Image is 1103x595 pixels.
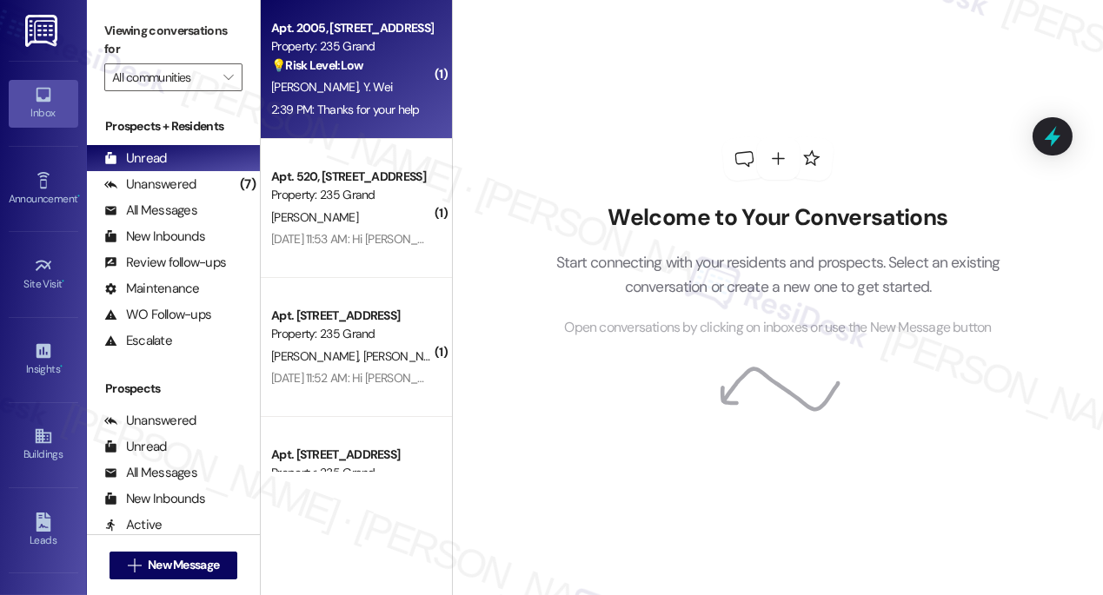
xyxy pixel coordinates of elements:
h2: Welcome to Your Conversations [529,204,1027,232]
span: • [60,360,63,373]
span: [PERSON_NAME] [271,348,363,364]
span: New Message [148,556,219,574]
div: Property: 235 Grand [271,37,432,56]
span: [PERSON_NAME] [363,348,450,364]
div: Unread [104,438,167,456]
img: ResiDesk Logo [25,15,61,47]
div: Apt. [STREET_ADDRESS] [271,307,432,325]
div: Escalate [104,332,172,350]
div: Unread [104,149,167,168]
div: Maintenance [104,280,200,298]
div: WO Follow-ups [104,306,211,324]
i:  [223,70,233,84]
div: New Inbounds [104,490,205,508]
div: (7) [236,171,260,198]
span: [PERSON_NAME] [271,209,358,225]
strong: 💡 Risk Level: Low [271,57,363,73]
div: Property: 235 Grand [271,325,432,343]
span: • [77,190,80,202]
div: Prospects [87,380,260,398]
div: Unanswered [104,175,196,194]
a: Insights • [9,336,78,383]
div: All Messages [104,202,197,220]
a: Leads [9,507,78,554]
span: • [63,275,65,288]
div: Prospects + Residents [87,117,260,136]
div: New Inbounds [104,228,205,246]
a: Inbox [9,80,78,127]
div: Unanswered [104,412,196,430]
div: Apt. 2005, [STREET_ADDRESS] [271,19,432,37]
label: Viewing conversations for [104,17,243,63]
a: Buildings [9,421,78,468]
div: Property: 235 Grand [271,464,432,482]
span: Open conversations by clicking on inboxes or use the New Message button [564,317,991,339]
div: Apt. 520, [STREET_ADDRESS] [271,168,432,186]
span: [PERSON_NAME] [271,79,363,95]
div: All Messages [104,464,197,482]
i:  [128,559,141,572]
p: Start connecting with your residents and prospects. Select an existing conversation or create a n... [529,250,1027,300]
div: Active [104,516,163,534]
a: Site Visit • [9,251,78,298]
input: All communities [112,63,215,91]
div: Property: 235 Grand [271,186,432,204]
span: Y. Wei [363,79,393,95]
div: 2:39 PM: Thanks for your help [271,102,420,117]
div: Apt. [STREET_ADDRESS] [271,446,432,464]
div: Review follow-ups [104,254,226,272]
button: New Message [110,552,238,579]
